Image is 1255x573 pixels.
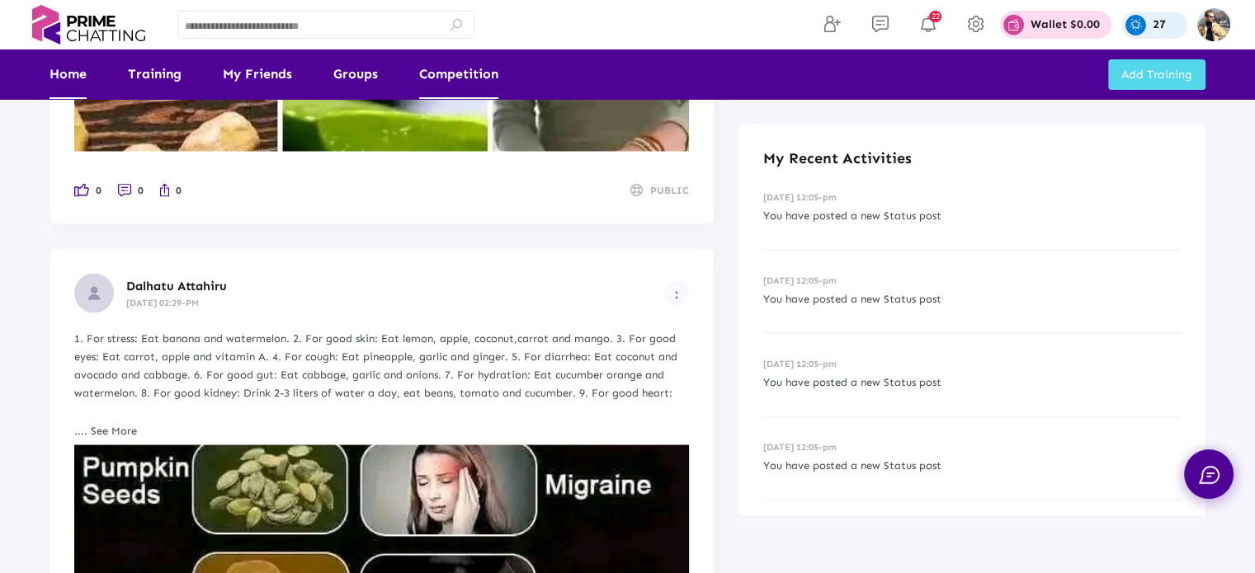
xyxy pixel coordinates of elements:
[74,424,137,436] a: .... See More
[1031,19,1100,31] p: Wallet $0.00
[1199,466,1220,484] img: chat.svg
[650,181,689,199] span: PUBLIC
[74,329,689,474] p: 1. For stress: Eat banana and watermelon. 2. For good skin: Eat lemon, apple, coconut,carrot and ...
[96,181,101,199] span: 0
[1121,68,1192,82] span: Add Training
[763,289,1181,308] p: You have posted a new Status post
[176,181,182,199] span: 0
[333,49,378,99] a: Groups
[1108,59,1205,90] button: Add Training
[128,49,182,99] a: Training
[763,441,1181,452] h6: [DATE] 12:05-pm
[126,278,227,293] span: Dalhatu Attahiru
[763,456,1181,474] p: You have posted a new Status post
[763,191,1181,202] h6: [DATE] 12:05-pm
[25,5,153,45] img: logo
[1197,8,1230,41] img: img
[50,49,87,99] a: Home
[1153,19,1166,31] p: 27
[126,297,664,308] h6: [DATE] 02:29-PM
[675,290,678,298] img: more
[74,183,89,196] img: like
[419,49,498,99] a: Competition
[763,358,1181,369] h6: [DATE] 12:05-pm
[664,280,689,305] button: Example icon-button with a menu
[223,49,292,99] a: My Friends
[763,275,1181,285] h6: [DATE] 12:05-pm
[763,373,1181,391] p: You have posted a new Status post
[160,183,169,196] img: like
[74,273,114,312] img: user-profile
[929,11,941,22] span: 22
[763,148,1181,167] h4: My Recent Activities
[763,206,1181,224] p: You have posted a new Status post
